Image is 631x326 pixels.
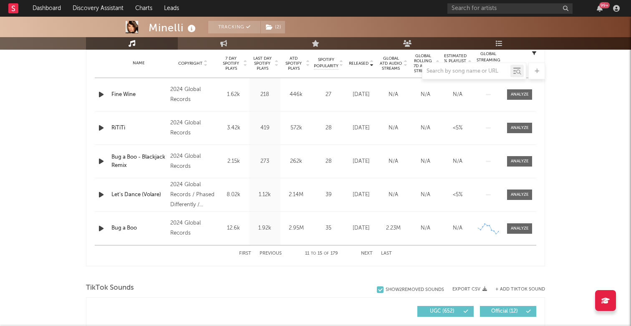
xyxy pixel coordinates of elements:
div: 2.15k [220,157,247,166]
button: 99+ [597,5,603,12]
div: N/A [379,91,407,99]
span: 7 Day Spotify Plays [220,56,242,71]
a: Bug a Boo - Blackjack Remix [111,153,166,169]
span: Global Rolling 7D Audio Streams [411,53,434,73]
div: 2024 Global Records [170,218,216,238]
button: + Add TikTok Sound [487,287,545,292]
div: 2024 Global Records [170,152,216,172]
div: 1.92k [251,224,278,232]
span: Spotify Popularity [314,57,338,69]
div: 273 [251,157,278,166]
span: TikTok Sounds [86,283,134,293]
button: UGC(652) [417,306,474,317]
span: Copyright [178,61,202,66]
button: Next [361,251,373,256]
div: 2024 Global Records [170,85,216,105]
div: N/A [411,124,439,132]
div: N/A [444,224,472,232]
div: 3.42k [220,124,247,132]
a: Bug a Boo [111,224,166,232]
div: 446k [283,91,310,99]
div: [DATE] [347,191,375,199]
a: RiTiTi [111,124,166,132]
div: <5% [444,124,472,132]
div: Show 2 Removed Sounds [386,287,444,293]
input: Search by song name or URL [422,68,510,75]
div: 262k [283,157,310,166]
a: Fine Wine [111,91,166,99]
button: (2) [261,21,285,33]
div: [DATE] [347,124,375,132]
div: N/A [411,91,439,99]
div: 11 15 179 [298,249,344,259]
a: Let's Dance (Volare) [111,191,166,199]
div: 8.02k [220,191,247,199]
span: to [311,252,316,255]
button: + Add TikTok Sound [495,287,545,292]
button: Export CSV [452,287,487,292]
div: 2.23M [379,224,407,232]
span: ( 2 ) [260,21,285,33]
div: Minelli [149,21,198,35]
div: Global Streaming Trend (Last 60D) [476,51,501,76]
span: Global ATD Audio Streams [379,56,402,71]
div: [DATE] [347,91,375,99]
span: ATD Spotify Plays [283,56,305,71]
input: Search for artists [447,3,573,14]
div: [DATE] [347,224,375,232]
div: 2.14M [283,191,310,199]
div: 218 [251,91,278,99]
div: 99 + [599,2,610,8]
div: Name [111,60,166,66]
div: N/A [444,157,472,166]
div: <5% [444,191,472,199]
button: First [239,251,251,256]
div: N/A [411,157,439,166]
span: UGC ( 652 ) [423,309,461,314]
div: 12.6k [220,224,247,232]
div: 1.12k [251,191,278,199]
div: 2024 Global Records [170,118,216,138]
span: Estimated % Playlist Streams Last Day [444,53,467,73]
button: Previous [260,251,282,256]
div: N/A [379,157,407,166]
div: N/A [379,191,407,199]
div: 27 [314,91,343,99]
span: Released [349,61,369,66]
button: Last [381,251,392,256]
div: 28 [314,157,343,166]
span: Official ( 12 ) [485,309,524,314]
div: N/A [444,91,472,99]
div: 2.95M [283,224,310,232]
div: N/A [379,124,407,132]
button: Official(12) [480,306,536,317]
div: [DATE] [347,157,375,166]
div: 419 [251,124,278,132]
div: 572k [283,124,310,132]
div: N/A [411,224,439,232]
div: 2024 Global Records / Phased Differently / [PERSON_NAME] / Edizioni [PERSON_NAME] [170,180,216,210]
div: 35 [314,224,343,232]
span: Last Day Spotify Plays [251,56,273,71]
button: Tracking [208,21,260,33]
div: 1.62k [220,91,247,99]
div: 39 [314,191,343,199]
div: 28 [314,124,343,132]
span: of [324,252,329,255]
div: N/A [411,191,439,199]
